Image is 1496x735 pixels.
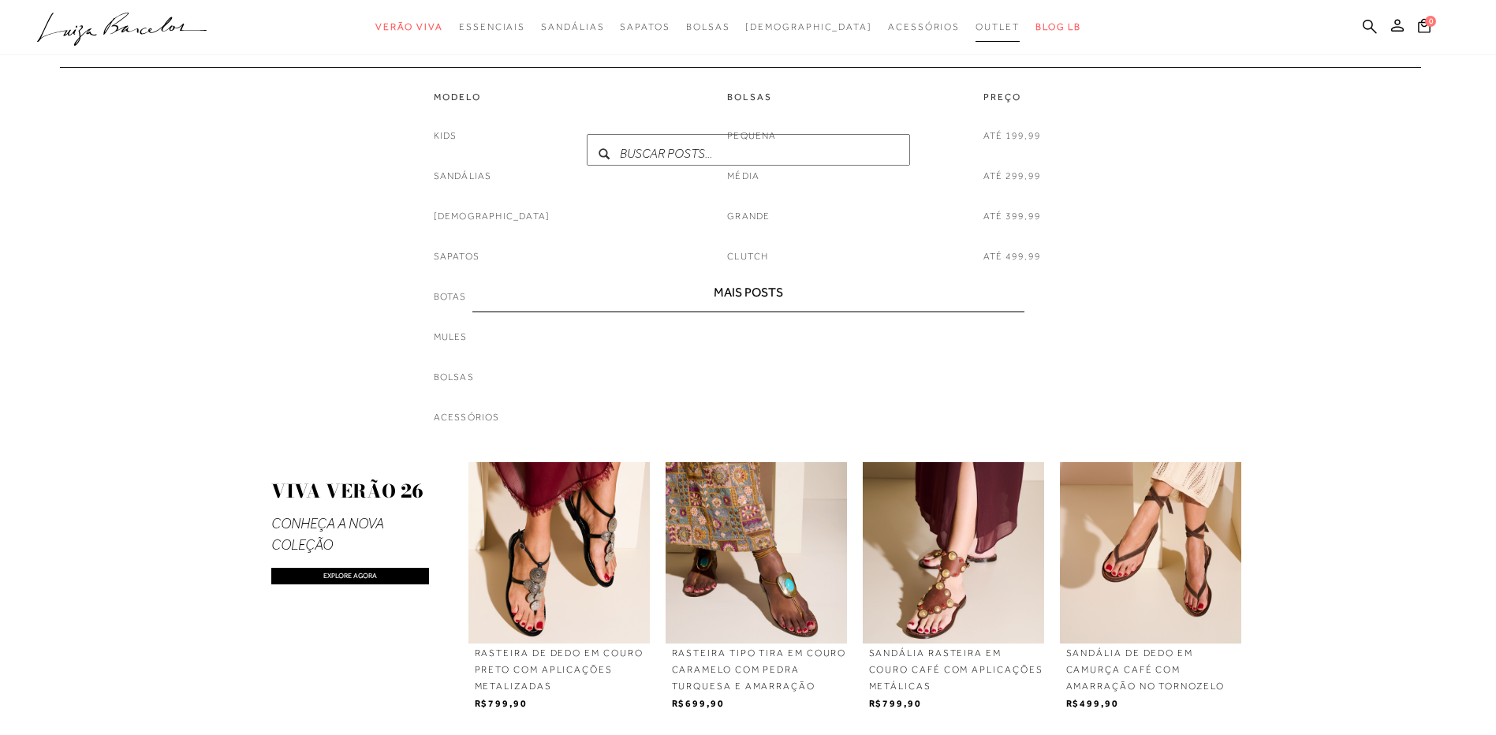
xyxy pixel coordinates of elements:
[976,13,1020,42] a: categoryNavScreenReaderText
[1413,17,1435,39] button: 0
[983,91,1041,104] a: categoryNavScreenReaderText
[666,696,725,709] span: R$699,90
[434,369,474,386] a: noSubCategoriesText
[541,21,604,32] span: Sandálias
[983,248,1041,265] a: noSubCategoriesText
[1035,21,1081,32] span: BLOG LB
[434,329,468,345] a: noSubCategoriesText
[745,21,872,32] span: [DEMOGRAPHIC_DATA]
[1060,644,1241,695] span: SANDÁLIA DE DEDO EM CAMURÇA CAFÉ COM AMARRAÇÃO NO TORNOZELO
[727,128,776,144] a: noSubCategoriesText
[727,208,770,225] a: noSubCategoriesText
[468,462,650,644] img: RASTEIRA DE DEDO EM COURO PRETO COM APLICAÇÕES METALIZADAS
[1060,462,1241,644] img: SANDÁLIA DE DEDO EM CAMURÇA CAFÉ COM AMARRAÇÃO NO TORNOZELO
[1035,13,1081,42] a: BLOG LB
[375,13,443,42] a: categoryNavScreenReaderText
[271,478,429,506] h1: VIVA VERÃO 26
[1060,462,1241,712] a: SANDÁLIA DE DEDO EM CAMURÇA CAFÉ COM AMARRAÇÃO NO TORNOZELO SANDÁLIA DE DEDO EM CAMURÇA CAFÉ COM ...
[863,462,1044,644] img: SANDÁLIA RASTEIRA EM COURO CAFÉ COM APLICAÇÕES METÁLICAS
[1425,16,1436,27] span: 0
[863,696,922,709] span: R$799,90
[666,462,847,712] a: RASTEIRA TIPO TIRA EM COURO CARAMELO COM PEDRA TURQUESA E AMARRAÇÃO RASTEIRA TIPO TIRA EM COURO C...
[468,696,528,709] span: R$799,90
[727,168,759,185] a: noSubCategoriesText
[745,13,872,42] a: noSubCategoriesText
[468,462,650,712] a: RASTEIRA DE DEDO EM COURO PRETO COM APLICAÇÕES METALIZADAS RASTEIRA DE DEDO EM COURO PRETO COM AP...
[727,91,776,104] a: categoryNavScreenReaderText
[271,513,429,556] h2: CONHEÇA A NOVA COLEÇÃO
[983,208,1041,225] a: noSubCategoriesText
[468,644,650,695] span: RASTEIRA DE DEDO EM COURO PRETO COM APLICAÇÕES METALIZADAS
[541,13,604,42] a: categoryNavScreenReaderText
[888,21,960,32] span: Acessórios
[434,409,500,426] a: noSubCategoriesText
[375,21,443,32] span: Verão Viva
[666,462,847,644] img: RASTEIRA TIPO TIRA EM COURO CARAMELO COM PEDRA TURQUESA E AMARRAÇÃO
[459,13,525,42] a: categoryNavScreenReaderText
[686,13,730,42] a: categoryNavScreenReaderText
[620,21,670,32] span: Sapatos
[1060,696,1119,709] span: R$499,90
[863,644,1044,695] span: SANDÁLIA RASTEIRA EM COURO CAFÉ COM APLICAÇÕES METÁLICAS
[434,289,467,305] a: noSubCategoriesText
[666,644,847,695] span: RASTEIRA TIPO TIRA EM COURO CARAMELO COM PEDRA TURQUESA E AMARRAÇÃO
[271,568,429,584] a: Explore agora
[459,21,525,32] span: Essenciais
[976,21,1020,32] span: Outlet
[727,248,768,265] a: noSubCategoriesText
[686,21,730,32] span: Bolsas
[434,248,479,265] a: noSubCategoriesText
[434,208,550,225] a: noSubCategoriesText
[434,128,457,144] a: noSubCategoriesText
[983,128,1041,144] a: noSubCategoriesText
[620,13,670,42] a: categoryNavScreenReaderText
[983,168,1041,185] a: noSubCategoriesText
[434,91,550,104] a: categoryNavScreenReaderText
[863,462,1044,712] a: SANDÁLIA RASTEIRA EM COURO CAFÉ COM APLICAÇÕES METÁLICAS SANDÁLIA RASTEIRA EM COURO CAFÉ COM APLI...
[888,13,960,42] a: categoryNavScreenReaderText
[434,168,492,185] a: noSubCategoriesText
